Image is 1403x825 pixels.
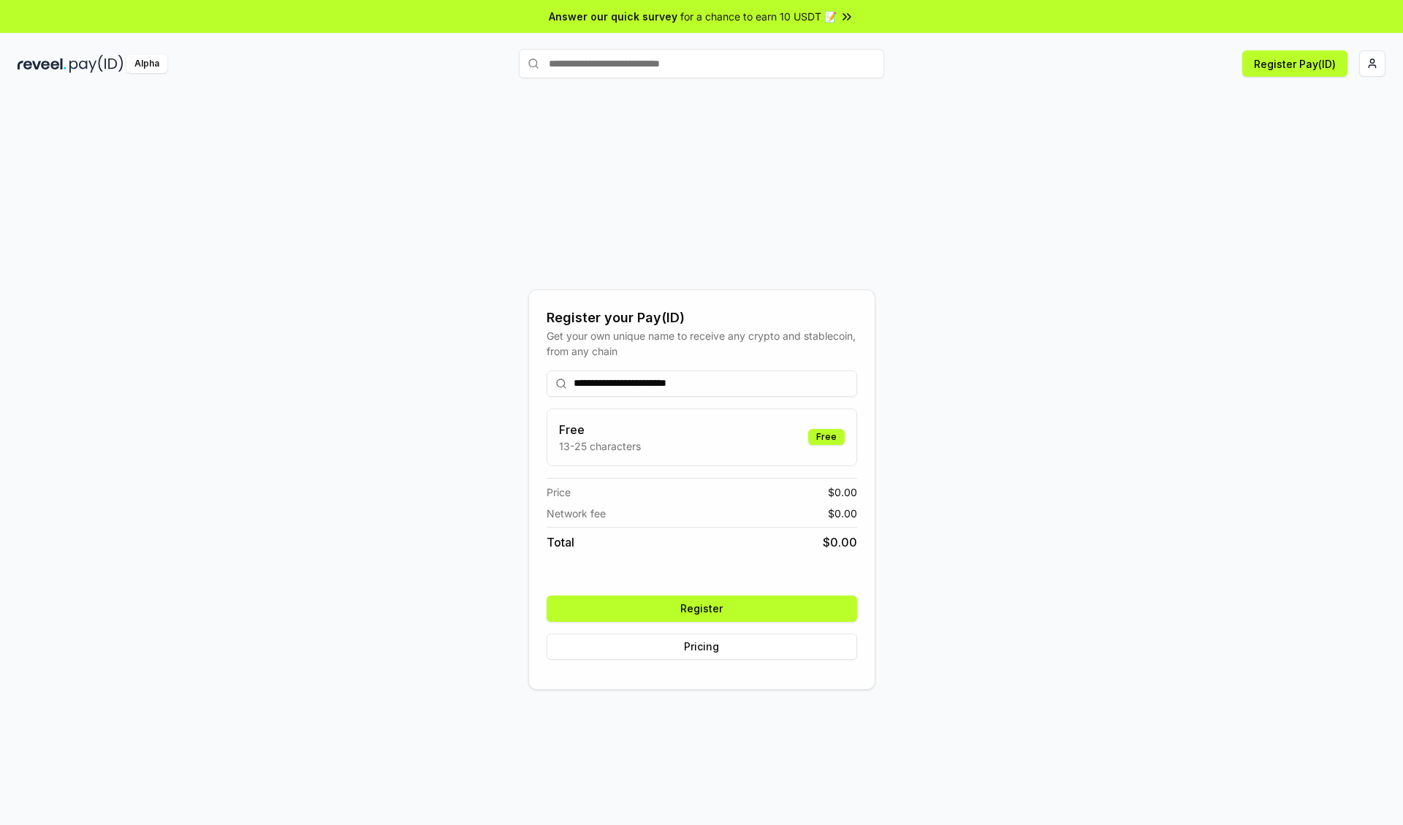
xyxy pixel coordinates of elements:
[126,55,167,73] div: Alpha
[828,484,857,500] span: $ 0.00
[547,506,606,521] span: Network fee
[18,55,66,73] img: reveel_dark
[559,438,641,454] p: 13-25 characters
[808,429,845,445] div: Free
[828,506,857,521] span: $ 0.00
[547,596,857,622] button: Register
[547,328,857,359] div: Get your own unique name to receive any crypto and stablecoin, from any chain
[547,308,857,328] div: Register your Pay(ID)
[680,9,837,24] span: for a chance to earn 10 USDT 📝
[559,421,641,438] h3: Free
[549,9,677,24] span: Answer our quick survey
[1242,50,1347,77] button: Register Pay(ID)
[547,484,571,500] span: Price
[69,55,123,73] img: pay_id
[547,634,857,660] button: Pricing
[547,533,574,551] span: Total
[823,533,857,551] span: $ 0.00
